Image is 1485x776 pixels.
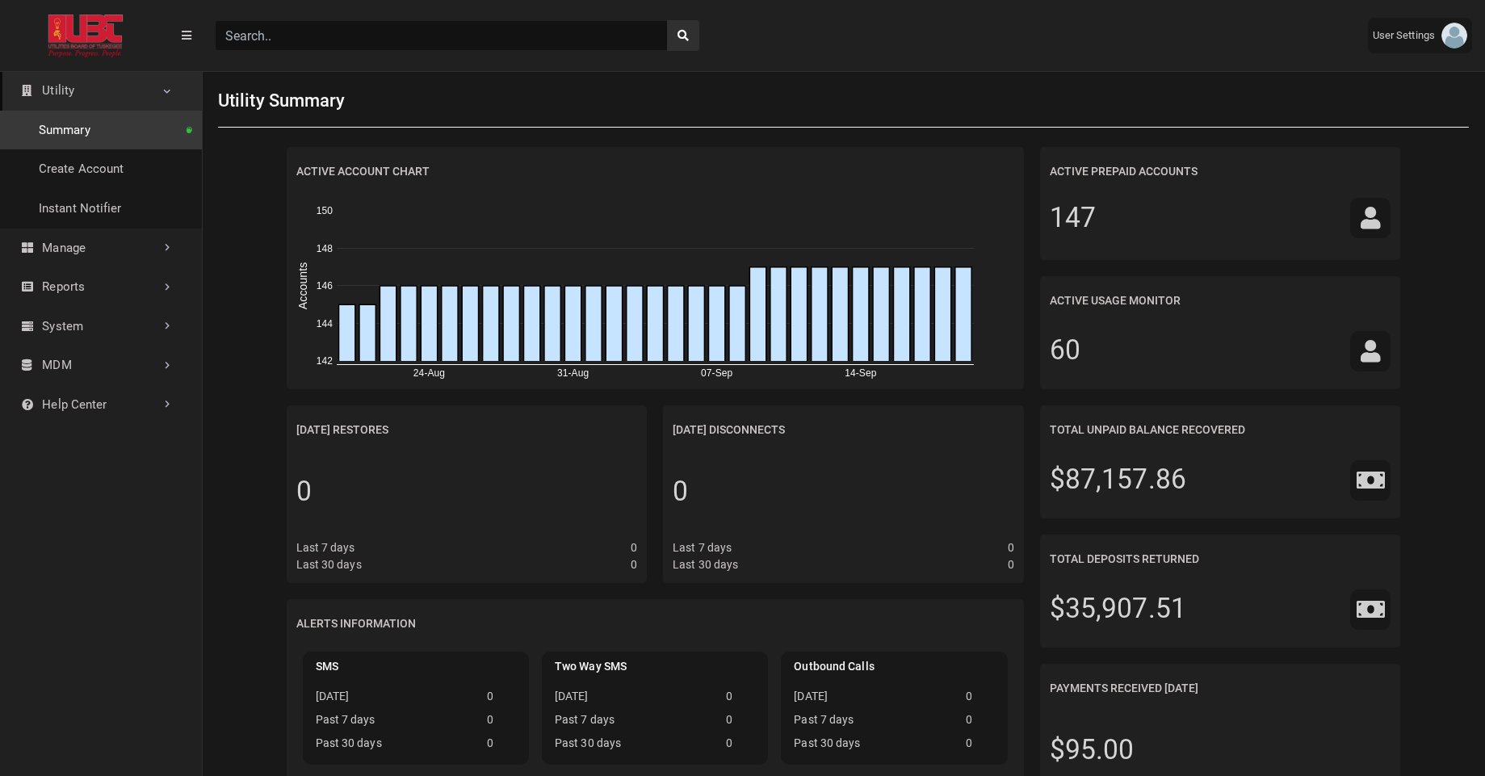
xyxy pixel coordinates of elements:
th: Past 30 days [548,735,719,758]
th: Past 30 days [787,735,959,758]
td: 0 [480,688,522,711]
td: 0 [480,735,522,758]
div: $87,157.86 [1050,459,1186,500]
td: 0 [959,688,1001,711]
div: 0 [296,472,312,512]
h3: Outbound Calls [787,658,1000,675]
button: search [667,20,699,51]
th: [DATE] [548,688,719,711]
h2: [DATE] Restores [296,415,388,445]
button: Menu [171,21,202,50]
th: Past 7 days [548,711,719,735]
h2: Total Unpaid Balance Recovered [1050,415,1245,445]
h1: Utility Summary [218,87,346,114]
h3: SMS [309,658,522,675]
span: User Settings [1373,27,1441,44]
h3: Two Way SMS [548,658,761,675]
img: ALTSK Logo [13,15,158,57]
input: Search [215,20,668,51]
div: 0 [1008,539,1014,556]
th: Past 30 days [309,735,480,758]
td: 0 [480,711,522,735]
th: [DATE] [309,688,480,711]
h2: Active Usage Monitor [1050,286,1181,316]
div: 0 [631,539,637,556]
div: Last 7 days [296,539,355,556]
td: 0 [719,735,761,758]
div: Last 7 days [673,539,732,556]
div: $35,907.51 [1050,589,1186,629]
div: 0 [673,472,688,512]
h2: [DATE] Disconnects [673,415,785,445]
div: Last 30 days [673,556,738,573]
td: 0 [959,711,1001,735]
h2: Total Deposits Returned [1050,544,1199,574]
th: Past 7 days [309,711,480,735]
div: 0 [1008,556,1014,573]
div: $95.00 [1050,730,1135,770]
td: 0 [959,735,1001,758]
td: 0 [719,688,761,711]
h2: Active Prepaid Accounts [1050,157,1198,187]
div: Last 30 days [296,556,362,573]
div: 0 [631,556,637,573]
th: [DATE] [787,688,959,711]
div: 60 [1050,330,1080,371]
td: 0 [719,711,761,735]
h2: Alerts Information [296,609,416,639]
h2: Payments Received [DATE] [1050,673,1198,703]
a: User Settings [1368,18,1472,53]
th: Past 7 days [787,711,959,735]
h2: Active Account Chart [296,157,430,187]
div: 147 [1050,198,1096,238]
